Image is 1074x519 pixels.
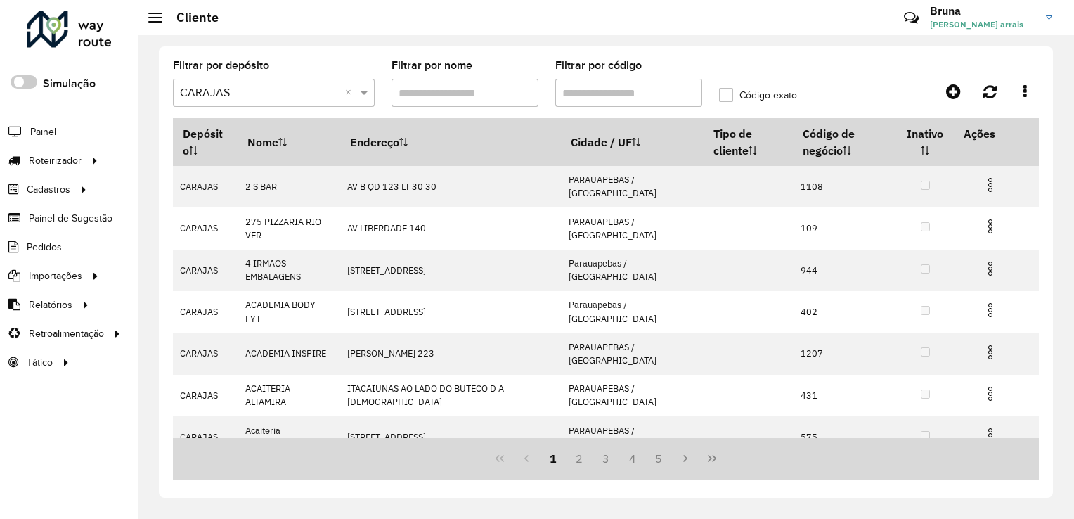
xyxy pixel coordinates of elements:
[646,445,673,472] button: 5
[173,207,238,249] td: CARAJAS
[793,250,897,291] td: 944
[793,416,897,458] td: 575
[173,375,238,416] td: CARAJAS
[672,445,699,472] button: Next Page
[561,166,704,207] td: PARAUAPEBAS / [GEOGRAPHIC_DATA]
[173,416,238,458] td: CARAJAS
[561,375,704,416] td: PARAUAPEBAS / [GEOGRAPHIC_DATA]
[340,250,561,291] td: [STREET_ADDRESS]
[561,291,704,333] td: Parauapebas / [GEOGRAPHIC_DATA]
[29,326,104,341] span: Retroalimentação
[930,4,1035,18] h3: Bruna
[27,355,53,370] span: Tático
[173,57,269,74] label: Filtrar por depósito
[896,3,926,33] a: Contato Rápido
[954,119,1038,148] th: Ações
[29,153,82,168] span: Roteirizador
[238,333,339,374] td: ACADEMIA INSPIRE
[793,291,897,333] td: 402
[704,119,793,166] th: Tipo de cliente
[793,207,897,249] td: 109
[30,124,56,139] span: Painel
[173,166,238,207] td: CARAJAS
[555,57,642,74] label: Filtrar por código
[27,240,62,255] span: Pedidos
[238,291,339,333] td: ACADEMIA BODY FYT
[793,333,897,374] td: 1207
[238,416,339,458] td: Acaiteria [PERSON_NAME]
[793,166,897,207] td: 1108
[540,445,567,472] button: 1
[897,119,954,166] th: Inativo
[238,119,339,166] th: Nome
[340,119,561,166] th: Endereço
[561,416,704,458] td: PARAUAPEBAS / [GEOGRAPHIC_DATA]
[392,57,472,74] label: Filtrar por nome
[340,166,561,207] td: AV B QD 123 LT 30 30
[340,416,561,458] td: [STREET_ADDRESS]
[29,297,72,312] span: Relatórios
[173,250,238,291] td: CARAJAS
[930,18,1035,31] span: [PERSON_NAME] arrais
[340,333,561,374] td: [PERSON_NAME] 223
[345,84,357,101] span: Clear all
[43,75,96,92] label: Simulação
[238,207,339,249] td: 275 PIZZARIA RIO VER
[719,88,797,103] label: Código exato
[29,269,82,283] span: Importações
[793,375,897,416] td: 431
[793,119,897,166] th: Código de negócio
[566,445,593,472] button: 2
[173,333,238,374] td: CARAJAS
[561,333,704,374] td: PARAUAPEBAS / [GEOGRAPHIC_DATA]
[340,375,561,416] td: ITACAIUNAS AO LADO DO BUTECO D A [DEMOGRAPHIC_DATA]
[238,375,339,416] td: ACAITERIA ALTAMIRA
[561,119,704,166] th: Cidade / UF
[238,166,339,207] td: 2 S BAR
[699,445,725,472] button: Last Page
[29,211,112,226] span: Painel de Sugestão
[340,291,561,333] td: [STREET_ADDRESS]
[173,119,238,166] th: Depósito
[27,182,70,197] span: Cadastros
[340,207,561,249] td: AV LIBERDADE 140
[561,250,704,291] td: Parauapebas / [GEOGRAPHIC_DATA]
[619,445,646,472] button: 4
[593,445,619,472] button: 3
[561,207,704,249] td: PARAUAPEBAS / [GEOGRAPHIC_DATA]
[162,10,219,25] h2: Cliente
[173,291,238,333] td: CARAJAS
[238,250,339,291] td: 4 IRMAOS EMBALAGENS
